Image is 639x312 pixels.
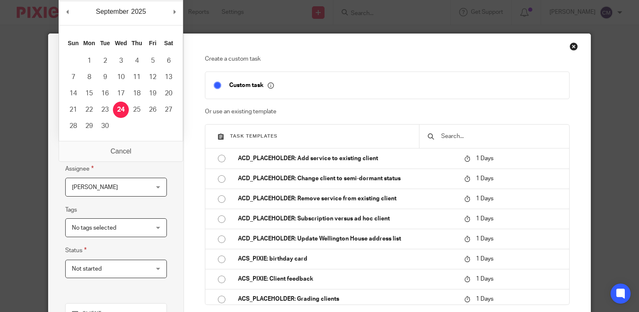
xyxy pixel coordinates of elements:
button: 1 [81,53,97,69]
label: Tags [65,206,77,214]
button: 3 [113,53,129,69]
button: 30 [97,118,113,134]
div: September [95,5,130,18]
button: 24 [113,102,129,118]
button: 18 [129,85,145,102]
button: 26 [145,102,161,118]
p: ACS_PLACEHOLDER: Grading clients [238,295,456,303]
span: [PERSON_NAME] [72,184,118,190]
span: Not started [72,266,102,272]
button: 27 [161,102,176,118]
button: 9 [97,69,113,85]
span: 1 Days [476,296,493,302]
span: 1 Days [476,256,493,262]
button: 21 [65,102,81,118]
p: Create a custom task [205,55,570,63]
p: ACD_PLACEHOLDER: Change client to semi-dormant status [238,174,456,183]
p: Custom task [229,82,274,89]
button: 6 [161,53,176,69]
p: ACS_PIXIE: Client feedback [238,275,456,283]
abbr: Saturday [164,40,173,46]
input: Use the arrow keys to pick a date [65,137,167,156]
button: 4 [129,53,145,69]
div: Close this dialog window [570,42,578,51]
input: Search... [440,132,561,141]
button: 22 [81,102,97,118]
abbr: Sunday [68,40,79,46]
span: 1 Days [476,176,493,182]
button: 8 [81,69,97,85]
button: Next Month [170,5,179,18]
button: 16 [97,85,113,102]
button: 14 [65,85,81,102]
abbr: Friday [149,40,156,46]
span: 1 Days [476,196,493,202]
button: 10 [113,69,129,85]
button: 5 [145,53,161,69]
button: 19 [145,85,161,102]
span: 1 Days [476,276,493,282]
button: 11 [129,69,145,85]
span: 1 Days [476,216,493,222]
button: 29 [81,118,97,134]
button: 25 [129,102,145,118]
label: Assignee [65,164,94,174]
p: ACD_PLACEHOLDER: Update Wellington House address list [238,235,456,243]
button: 20 [161,85,176,102]
p: ACD_PLACEHOLDER: Add service to existing client [238,154,456,163]
span: 1 Days [476,156,493,161]
abbr: Thursday [131,40,142,46]
button: 2 [97,53,113,69]
abbr: Tuesday [100,40,110,46]
button: 12 [145,69,161,85]
button: 23 [97,102,113,118]
span: No tags selected [72,225,116,231]
abbr: Wednesday [115,40,127,46]
button: 15 [81,85,97,102]
p: Or use an existing template [205,107,570,116]
p: ACD_PLACEHOLDER: Subscription versus ad hoc client [238,215,456,223]
button: 17 [113,85,129,102]
button: Previous Month [63,5,72,18]
p: ACS_PIXIE: birthday card [238,255,456,263]
div: 2025 [130,5,148,18]
button: 7 [65,69,81,85]
abbr: Monday [83,40,95,46]
button: 13 [161,69,176,85]
span: Task templates [230,134,278,138]
p: ACD_PLACEHOLDER: Remove service from existing client [238,194,456,203]
span: 1 Days [476,236,493,242]
label: Status [65,246,87,255]
button: 28 [65,118,81,134]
